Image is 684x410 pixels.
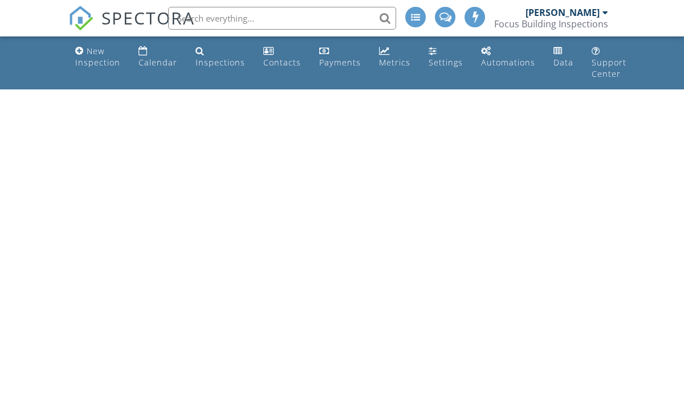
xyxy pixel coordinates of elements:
[592,57,626,79] div: Support Center
[549,41,578,73] a: Data
[315,41,365,73] a: Payments
[71,41,125,73] a: New Inspection
[139,57,177,68] div: Calendar
[68,15,195,39] a: SPECTORA
[319,57,361,68] div: Payments
[587,41,631,85] a: Support Center
[263,57,301,68] div: Contacts
[259,41,306,73] a: Contacts
[101,6,195,30] span: SPECTORA
[379,57,410,68] div: Metrics
[75,46,120,68] div: New Inspection
[526,7,600,18] div: [PERSON_NAME]
[494,18,608,30] div: Focus Building Inspections
[481,57,535,68] div: Automations
[477,41,540,73] a: Automations (Advanced)
[374,41,415,73] a: Metrics
[191,41,250,73] a: Inspections
[68,6,93,31] img: The Best Home Inspection Software - Spectora
[553,57,573,68] div: Data
[196,57,245,68] div: Inspections
[168,7,396,30] input: Search everything...
[424,41,467,73] a: Settings
[429,57,463,68] div: Settings
[134,41,182,73] a: Calendar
